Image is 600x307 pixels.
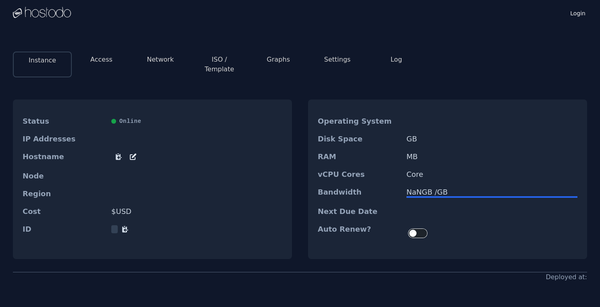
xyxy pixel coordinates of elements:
[23,135,105,143] dt: IP Addresses
[546,272,587,282] div: Deployed at:
[90,55,112,64] button: Access
[29,56,56,65] button: Instance
[406,170,577,178] dd: Core
[318,188,400,198] dt: Bandwidth
[196,55,242,74] button: ISO / Template
[23,207,105,216] dt: Cost
[111,207,282,216] dd: $ USD
[391,55,402,64] button: Log
[569,8,587,17] a: Login
[318,117,400,125] dt: Operating System
[23,172,105,180] dt: Node
[267,55,290,64] button: Graphs
[23,117,105,125] dt: Status
[111,117,282,125] div: Online
[406,153,577,161] dd: MB
[406,188,577,196] div: NaN GB / GB
[318,170,400,178] dt: vCPU Cores
[318,207,400,216] dt: Next Due Date
[406,135,577,143] dd: GB
[318,225,400,241] dt: Auto Renew?
[147,55,174,64] button: Network
[23,225,105,233] dt: ID
[23,190,105,198] dt: Region
[318,135,400,143] dt: Disk Space
[318,153,400,161] dt: RAM
[324,55,351,64] button: Settings
[23,153,105,162] dt: Hostname
[13,7,71,19] img: Logo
